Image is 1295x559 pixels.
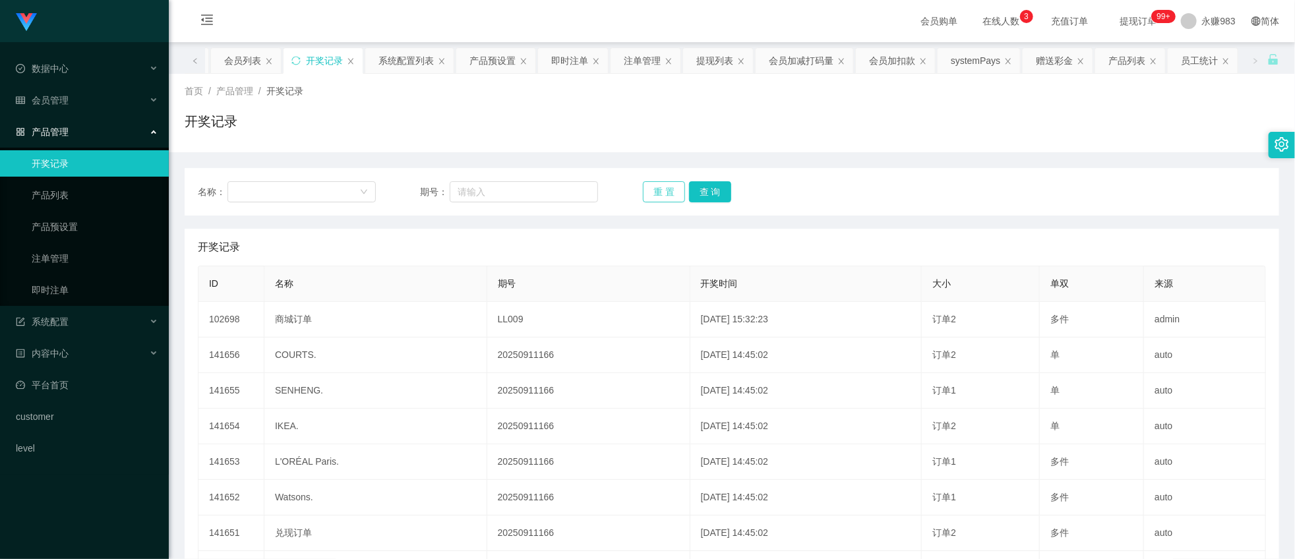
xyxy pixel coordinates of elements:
[932,421,956,431] span: 订单2
[198,338,264,373] td: 141656
[438,57,446,65] i: 图标: close
[264,302,487,338] td: 商城订单
[1144,480,1266,515] td: auto
[16,349,25,358] i: 图标: profile
[185,86,203,96] span: 首页
[869,48,915,73] div: 会员加扣款
[1144,515,1266,551] td: auto
[1149,57,1157,65] i: 图标: close
[198,185,227,199] span: 名称：
[32,245,158,272] a: 注单管理
[1222,57,1230,65] i: 图标: close
[264,444,487,480] td: L'ORÉAL Paris.
[665,57,673,65] i: 图标: close
[690,409,922,444] td: [DATE] 14:45:02
[198,239,240,255] span: 开奖记录
[32,182,158,208] a: 产品列表
[16,127,25,136] i: 图标: appstore-o
[16,372,158,398] a: 图标: dashboard平台首页
[487,302,690,338] td: LL009
[1252,57,1259,64] i: 图标: right
[1144,373,1266,409] td: auto
[1045,16,1095,26] span: 充值订单
[932,492,956,502] span: 订单1
[551,48,588,73] div: 即时注单
[1144,409,1266,444] td: auto
[1144,302,1266,338] td: admin
[198,515,264,551] td: 141651
[951,48,1000,73] div: systemPays
[360,188,368,197] i: 图标: down
[1050,349,1060,360] span: 单
[487,409,690,444] td: 20250911166
[198,302,264,338] td: 102698
[1267,53,1279,65] i: 图标: unlock
[1050,278,1069,289] span: 单双
[690,515,922,551] td: [DATE] 14:45:02
[1050,421,1060,431] span: 单
[192,57,198,64] i: 图标: left
[932,278,951,289] span: 大小
[32,277,158,303] a: 即时注单
[265,57,273,65] i: 图标: close
[264,480,487,515] td: Watsons.
[487,444,690,480] td: 20250911166
[487,373,690,409] td: 20250911166
[347,57,355,65] i: 图标: close
[1251,16,1261,26] i: 图标: global
[689,181,731,202] button: 查 询
[306,48,343,73] div: 开奖记录
[264,338,487,373] td: COURTS.
[16,96,25,105] i: 图标: table
[690,444,922,480] td: [DATE] 14:45:02
[1155,278,1173,289] span: 来源
[185,1,229,43] i: 图标: menu-fold
[624,48,661,73] div: 注单管理
[275,278,293,289] span: 名称
[498,278,516,289] span: 期号
[16,95,69,105] span: 会员管理
[592,57,600,65] i: 图标: close
[1077,57,1085,65] i: 图标: close
[16,64,25,73] i: 图标: check-circle-o
[264,373,487,409] td: SENHENG.
[198,409,264,444] td: 141654
[198,444,264,480] td: 141653
[16,435,158,461] a: level
[258,86,261,96] span: /
[185,111,237,131] h1: 开奖记录
[737,57,745,65] i: 图标: close
[378,48,434,73] div: 系统配置列表
[487,480,690,515] td: 20250911166
[16,348,69,359] span: 内容中心
[487,515,690,551] td: 20250911166
[16,63,69,74] span: 数据中心
[1004,57,1012,65] i: 图标: close
[932,349,956,360] span: 订单2
[264,515,487,551] td: 兑现订单
[264,409,487,444] td: IKEA.
[16,316,69,327] span: 系统配置
[701,278,738,289] span: 开奖时间
[1275,137,1289,152] i: 图标: setting
[932,385,956,396] span: 订单1
[16,13,37,32] img: logo.9652507e.png
[520,57,527,65] i: 图标: close
[266,86,303,96] span: 开奖记录
[696,48,733,73] div: 提现列表
[1114,16,1164,26] span: 提现订单
[1144,338,1266,373] td: auto
[769,48,833,73] div: 会员加减打码量
[1036,48,1073,73] div: 赠送彩金
[208,86,211,96] span: /
[1144,444,1266,480] td: auto
[932,456,956,467] span: 订单1
[16,403,158,430] a: customer
[1108,48,1145,73] div: 产品列表
[1050,456,1069,467] span: 多件
[216,86,253,96] span: 产品管理
[450,181,599,202] input: 请输入
[1151,10,1175,23] sup: 285
[690,302,922,338] td: [DATE] 15:32:23
[209,278,218,289] span: ID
